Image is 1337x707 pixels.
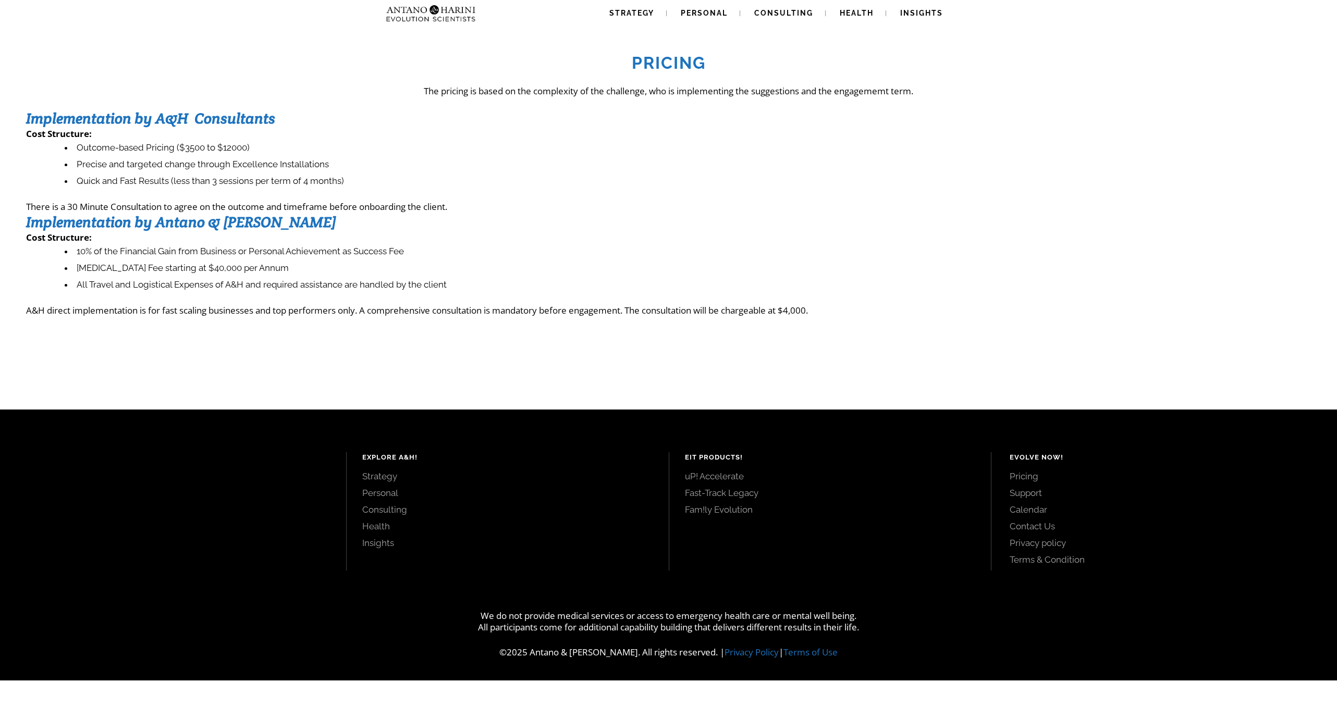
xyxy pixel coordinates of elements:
[26,85,1311,97] p: The pricing is based on the complexity of the challenge, who is implementing the suggestions and ...
[1010,470,1314,482] a: Pricing
[362,470,653,482] a: Strategy
[900,9,943,17] span: Insights
[26,109,275,128] strong: Implementation by A&H Consultants
[65,140,1311,156] li: Outcome-based Pricing ($3500 to $12000)
[1010,537,1314,549] a: Privacy policy
[685,452,976,463] h4: EIT Products!
[26,128,89,140] strong: Cost Structure
[754,9,813,17] span: Consulting
[1010,520,1314,532] a: Contact Us
[632,53,706,72] strong: Pricing
[26,231,92,243] strong: Cost Structure:
[1010,487,1314,499] a: Support
[65,156,1311,173] li: Precise and targeted change through Excellence Installations
[681,9,728,17] span: Personal
[89,128,92,140] strong: :
[65,260,1311,277] li: [MEDICAL_DATA] Fee starting at $40,000 per Annum
[725,646,779,658] a: Privacy Policy
[362,520,653,532] a: Health
[362,504,653,515] a: Consulting
[840,9,874,17] span: Health
[685,504,976,515] a: Fam!ly Evolution
[783,646,838,658] a: Terms of Use
[1010,554,1314,565] a: Terms & Condition
[26,213,336,231] strong: Implementation by Antano & [PERSON_NAME]
[65,243,1311,260] li: 10% of the Financial Gain from Business or Personal Achievement as Success Fee
[362,452,653,463] h4: Explore A&H!
[26,304,1311,316] p: A&H direct implementation is for fast scaling businesses and top performers only. A comprehensive...
[685,487,976,499] a: Fast-Track Legacy
[65,277,1311,293] li: All Travel and Logistical Expenses of A&H and required assistance are handled by the client
[609,9,654,17] span: Strategy
[65,173,1311,190] li: Quick and Fast Results (less than 3 sessions per term of 4 months)
[26,201,1311,213] p: There is a 30 Minute Consultation to agree on the outcome and timeframe before onboarding the cli...
[362,537,653,549] a: Insights
[1010,452,1314,463] h4: Evolve Now!
[362,487,653,499] a: Personal
[685,470,976,482] a: uP! Accelerate
[1010,504,1314,515] a: Calendar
